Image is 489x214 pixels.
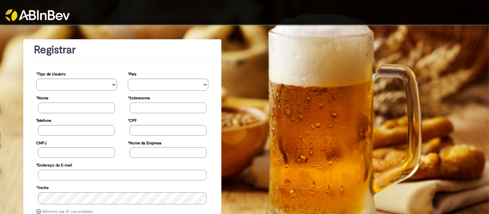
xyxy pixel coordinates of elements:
[36,137,47,148] label: CNPJ
[128,92,150,103] label: Sobrenome
[36,68,66,79] label: Tipo de Usuário
[128,137,161,148] label: Nome da Empresa
[128,68,136,79] label: País
[34,44,210,56] h1: Registrar
[36,159,72,170] label: Endereço de E-mail
[36,92,48,103] label: Nome
[5,9,70,21] img: ABInbev-white.png
[36,115,51,125] label: Telefone
[128,115,137,125] label: CPF
[36,182,49,192] label: Senha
